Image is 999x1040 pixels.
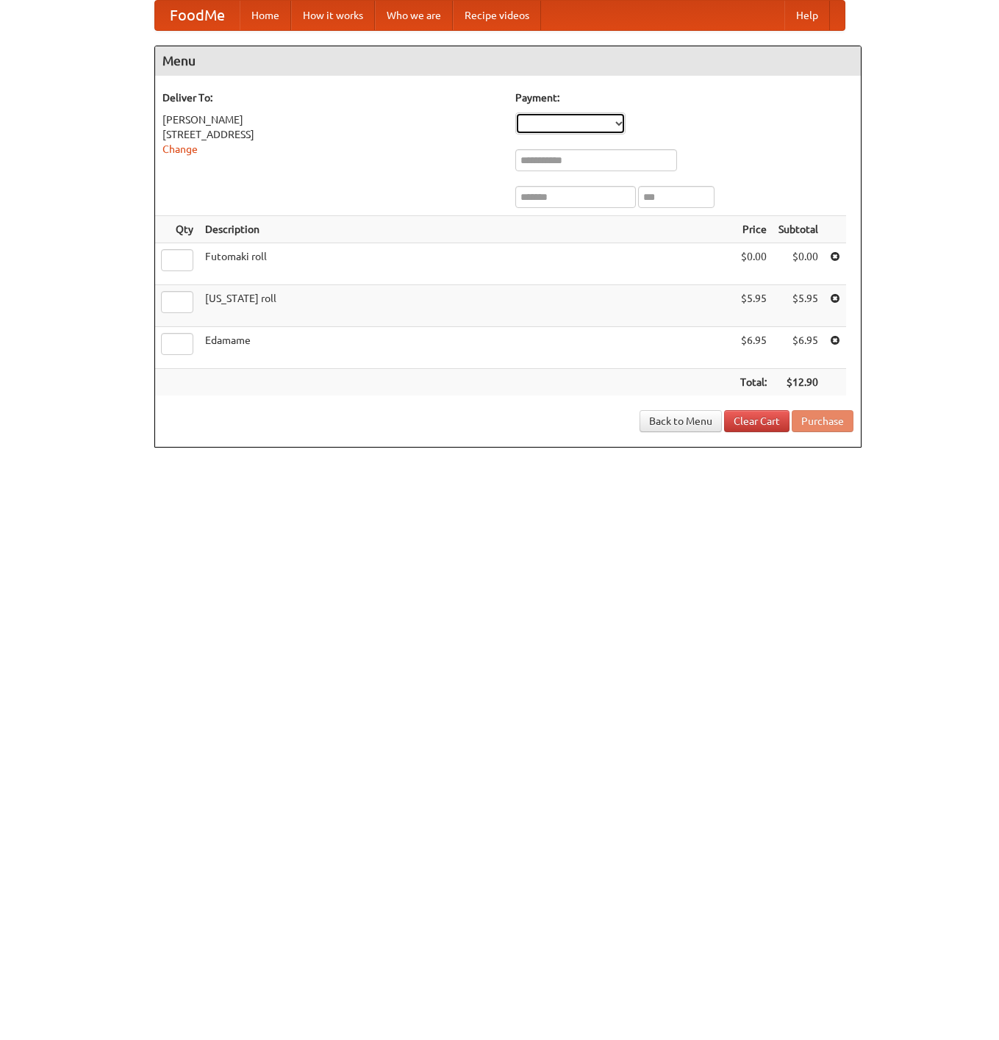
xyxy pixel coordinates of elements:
td: $5.95 [734,285,773,327]
th: Qty [155,216,199,243]
h4: Menu [155,46,861,76]
a: Recipe videos [453,1,541,30]
th: Total: [734,369,773,396]
td: $5.95 [773,285,824,327]
a: FoodMe [155,1,240,30]
h5: Deliver To: [162,90,501,105]
td: $0.00 [734,243,773,285]
th: Price [734,216,773,243]
a: Back to Menu [640,410,722,432]
td: Futomaki roll [199,243,734,285]
a: How it works [291,1,375,30]
a: Change [162,143,198,155]
td: $0.00 [773,243,824,285]
a: Home [240,1,291,30]
th: Description [199,216,734,243]
th: Subtotal [773,216,824,243]
td: [US_STATE] roll [199,285,734,327]
th: $12.90 [773,369,824,396]
h5: Payment: [515,90,853,105]
td: Edamame [199,327,734,369]
a: Clear Cart [724,410,789,432]
a: Help [784,1,830,30]
td: $6.95 [734,327,773,369]
td: $6.95 [773,327,824,369]
div: [STREET_ADDRESS] [162,127,501,142]
div: [PERSON_NAME] [162,112,501,127]
a: Who we are [375,1,453,30]
button: Purchase [792,410,853,432]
